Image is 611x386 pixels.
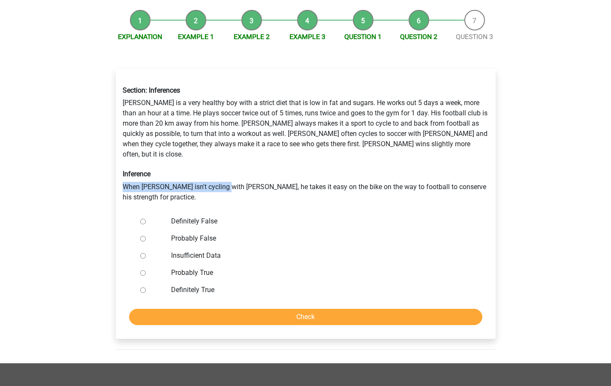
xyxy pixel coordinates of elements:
h6: Inference [123,170,489,178]
div: [PERSON_NAME] is a very healthy boy with a strict diet that is low in fat and sugars. He works ou... [116,79,495,209]
a: Example 3 [289,33,325,41]
a: Question 1 [344,33,382,41]
a: Explanation [118,33,162,41]
a: Question 3 [456,33,493,41]
a: Example 2 [234,33,270,41]
label: Definitely True [171,285,468,295]
a: Example 1 [178,33,214,41]
label: Definitely False [171,216,468,226]
label: Probably True [171,268,468,278]
h6: Section: Inferences [123,86,489,94]
label: Insufficient Data [171,250,468,261]
a: Question 2 [400,33,437,41]
label: Probably False [171,233,468,244]
input: Check [129,309,482,325]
